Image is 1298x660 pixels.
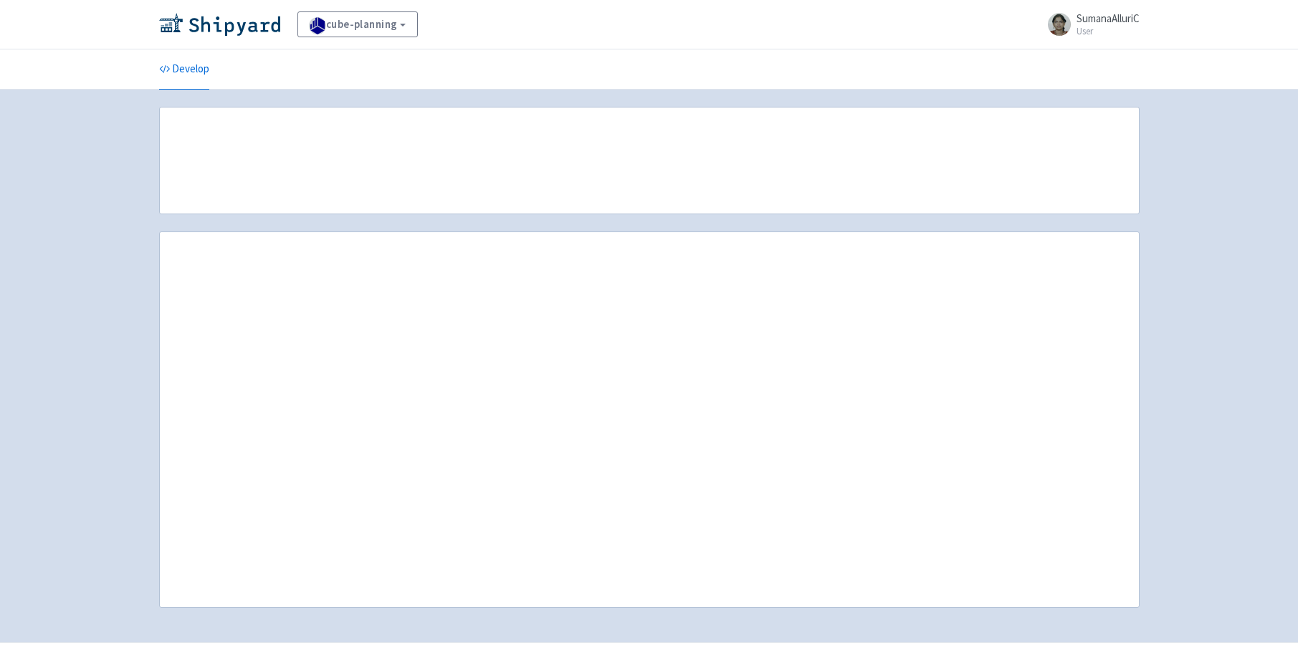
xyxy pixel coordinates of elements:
a: SumanaAlluriC User [1039,13,1140,36]
a: Develop [159,49,209,90]
a: cube-planning [297,11,418,37]
span: SumanaAlluriC [1077,11,1140,25]
small: User [1077,27,1140,36]
img: Shipyard logo [159,13,280,36]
